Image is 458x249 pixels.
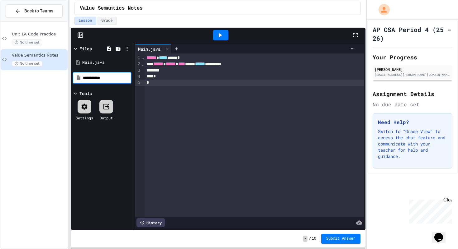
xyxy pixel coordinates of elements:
div: No due date set [373,101,452,108]
span: No time set [12,39,42,45]
div: [PERSON_NAME] [375,67,451,72]
span: 10 [312,236,316,241]
span: No time set [12,61,42,67]
div: Output [100,115,113,121]
span: Unit 1A Code Practice [12,32,66,37]
p: Switch to "Grade View" to access the chat feature and communicate with your teacher for help and ... [378,128,447,159]
div: 3 [135,67,141,74]
span: Value Semantics Notes [80,5,143,12]
div: 2 [135,61,141,67]
span: / [309,236,311,241]
button: Back to Teams [6,4,63,18]
div: Main.java [135,46,164,52]
div: [EMAIL_ADDRESS][PERSON_NAME][DOMAIN_NAME] [375,72,451,77]
h1: AP CSA Period 4 (25 - 26) [373,25,452,43]
button: Grade [98,17,117,25]
span: - [303,236,308,242]
div: Main.java [135,44,171,53]
div: 4 [135,74,141,80]
span: Submit Answer [326,236,355,241]
h2: Your Progress [373,53,452,62]
iframe: chat widget [432,224,452,243]
div: My Account [372,2,391,17]
div: Settings [76,115,93,121]
span: Value Semantics Notes [12,53,66,58]
div: Main.java [82,59,131,66]
div: Tools [79,90,92,97]
h2: Assignment Details [373,90,452,98]
span: Back to Teams [24,8,53,14]
div: History [136,218,165,227]
button: Lesson [74,17,96,25]
div: Files [79,45,92,52]
button: Submit Answer [321,234,360,244]
span: Fold line [141,55,144,60]
span: Fold line [141,62,144,67]
div: 5 [135,80,141,86]
h3: Need Help? [378,118,447,126]
div: Chat with us now!Close [2,2,43,39]
iframe: chat widget [406,197,452,224]
div: 1 [135,55,141,61]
